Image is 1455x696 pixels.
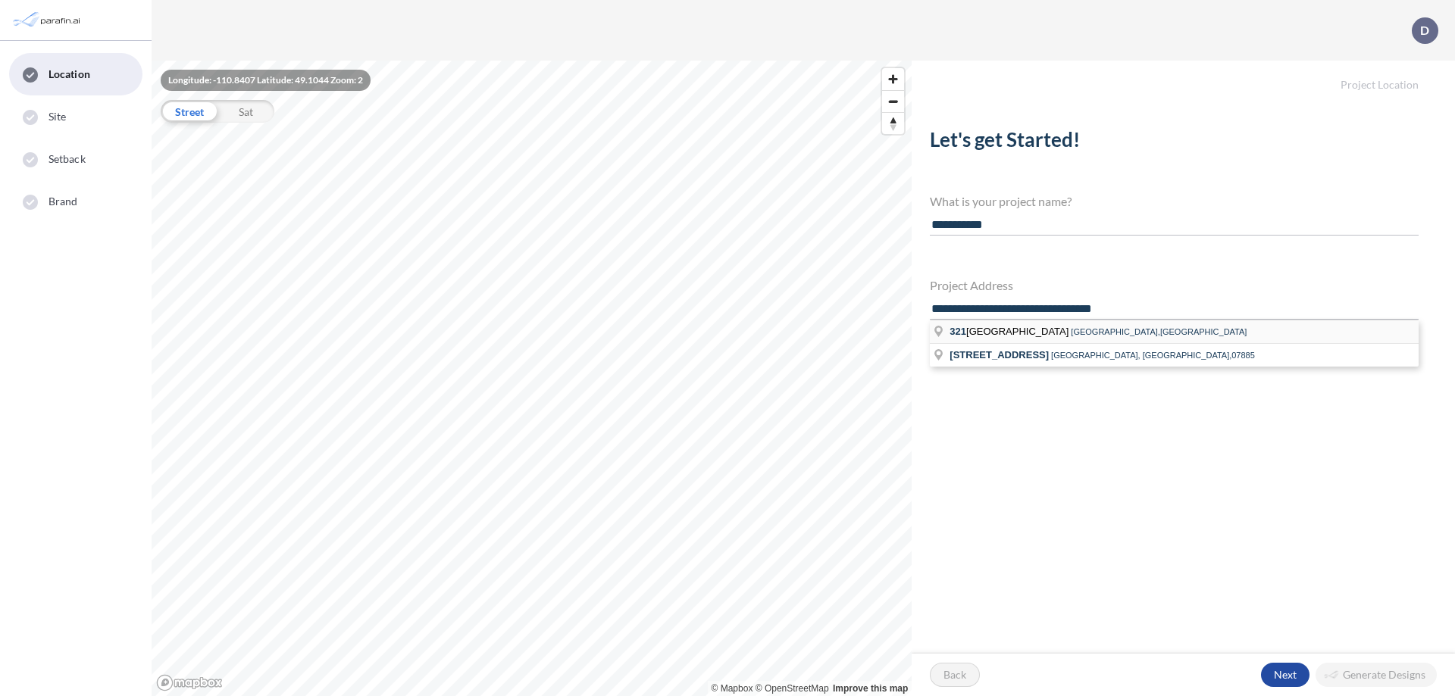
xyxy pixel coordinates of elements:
span: [GEOGRAPHIC_DATA] [950,326,1071,337]
button: Reset bearing to north [882,112,904,134]
div: Street [161,100,217,123]
a: Mapbox [712,683,753,694]
h5: Project Location [912,61,1455,92]
h2: Let's get Started! [930,128,1419,158]
span: [STREET_ADDRESS] [950,349,1049,360]
button: Zoom in [882,68,904,90]
span: Zoom out [882,91,904,112]
button: Next [1261,663,1309,687]
h4: What is your project name? [930,194,1419,208]
button: Zoom out [882,90,904,112]
span: Brand [48,194,78,209]
a: Improve this map [833,683,908,694]
p: D [1420,23,1429,37]
div: Sat [217,100,274,123]
p: Next [1274,667,1297,682]
a: Mapbox homepage [156,674,223,691]
span: Site [48,109,66,124]
a: OpenStreetMap [756,683,829,694]
div: Longitude: -110.8407 Latitude: 49.1044 Zoom: 2 [161,70,371,91]
span: Reset bearing to north [882,113,904,134]
span: [GEOGRAPHIC_DATA], [GEOGRAPHIC_DATA],07885 [1051,351,1255,360]
span: [GEOGRAPHIC_DATA],[GEOGRAPHIC_DATA] [1071,327,1247,336]
img: Parafin [11,6,85,34]
canvas: Map [152,61,912,696]
span: 321 [950,326,966,337]
h4: Project Address [930,278,1419,292]
span: Location [48,67,90,82]
span: Setback [48,151,86,167]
